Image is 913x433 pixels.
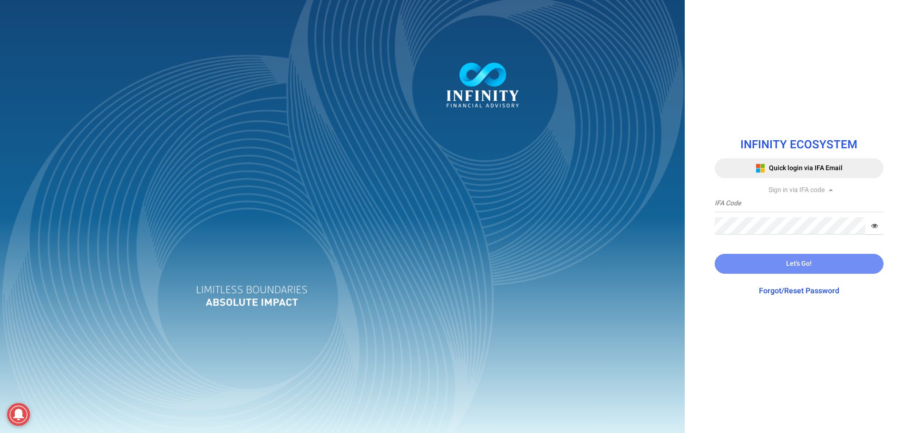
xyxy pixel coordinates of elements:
h1: INFINITY ECOSYSTEM [715,139,884,151]
input: IFA Code [715,195,884,212]
span: Sign in via IFA code [768,185,825,195]
span: Let's Go! [786,259,812,269]
button: Quick login via IFA Email [715,158,884,178]
a: Forgot/Reset Password [759,285,839,297]
span: Quick login via IFA Email [769,163,843,173]
button: Let's Go! [715,254,884,274]
div: Sign in via IFA code [715,185,884,195]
